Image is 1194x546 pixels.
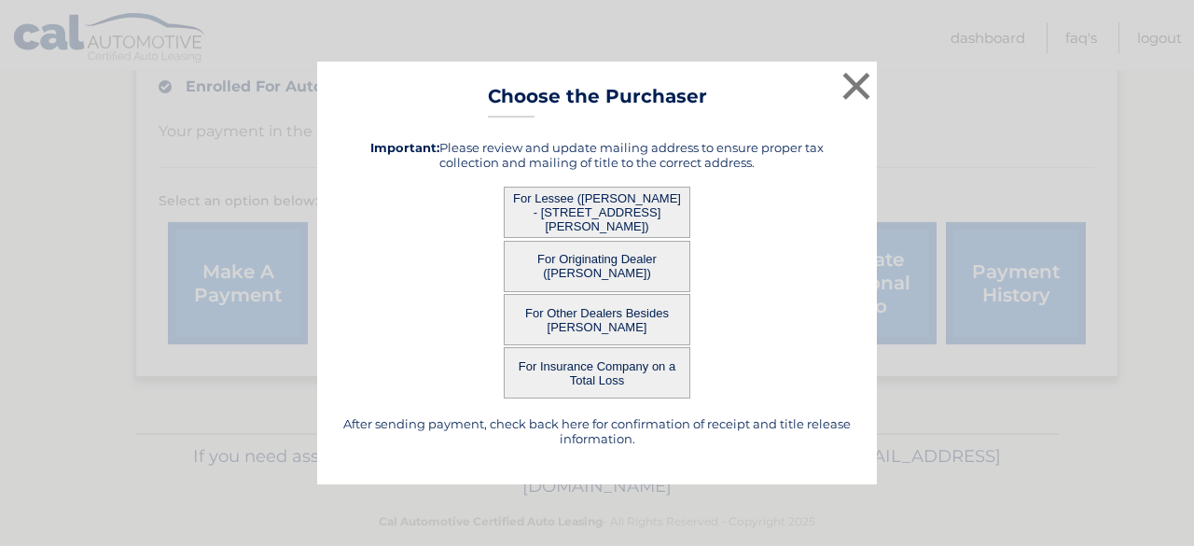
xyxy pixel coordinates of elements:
[838,67,875,105] button: ×
[488,85,707,118] h3: Choose the Purchaser
[340,416,854,446] h5: After sending payment, check back here for confirmation of receipt and title release information.
[370,140,439,155] strong: Important:
[504,241,690,292] button: For Originating Dealer ([PERSON_NAME])
[504,187,690,238] button: For Lessee ([PERSON_NAME] - [STREET_ADDRESS][PERSON_NAME])
[340,140,854,170] h5: Please review and update mailing address to ensure proper tax collection and mailing of title to ...
[504,294,690,345] button: For Other Dealers Besides [PERSON_NAME]
[504,347,690,399] button: For Insurance Company on a Total Loss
